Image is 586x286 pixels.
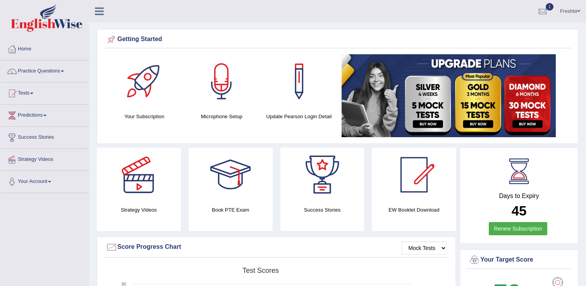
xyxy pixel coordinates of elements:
[342,54,556,137] img: small5.jpg
[97,206,181,214] h4: Strategy Videos
[264,112,334,121] h4: Update Pearson Login Detail
[0,171,89,190] a: Your Account
[469,193,569,200] h4: Days to Expiry
[110,112,179,121] h4: Your Subscription
[0,149,89,168] a: Strategy Videos
[106,241,447,253] div: Score Progress Chart
[280,206,364,214] h4: Success Stories
[0,83,89,102] a: Tests
[512,203,527,218] b: 45
[0,127,89,146] a: Success Stories
[372,206,456,214] h4: EW Booklet Download
[242,267,279,274] tspan: Test scores
[187,112,257,121] h4: Microphone Setup
[189,206,273,214] h4: Book PTE Exam
[0,38,89,58] a: Home
[106,34,569,45] div: Getting Started
[546,3,553,10] span: 1
[469,254,569,266] div: Your Target Score
[0,60,89,80] a: Practice Questions
[0,105,89,124] a: Predictions
[489,222,547,235] a: Renew Subscription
